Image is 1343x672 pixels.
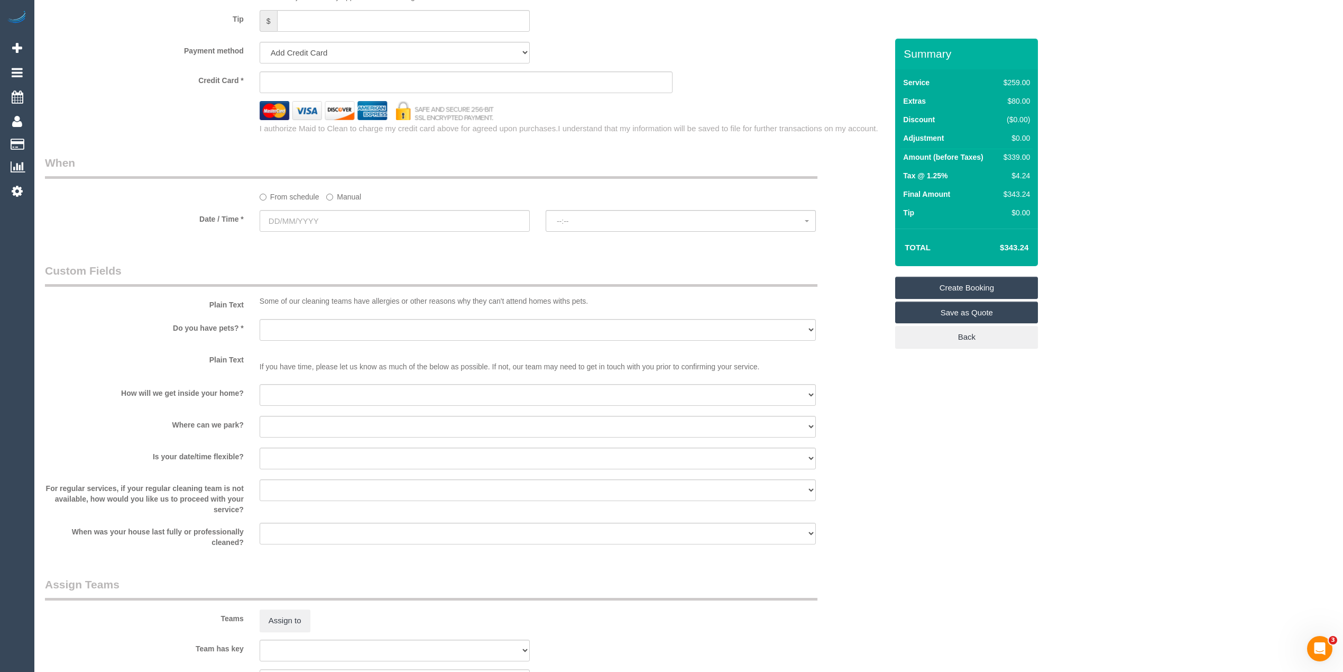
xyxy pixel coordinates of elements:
strong: Total [905,243,931,252]
label: Service [903,77,930,88]
label: Credit Card * [37,71,252,86]
a: Back [895,326,1038,348]
label: For regular services, if your regular cleaning team is not available, how would you like us to pr... [37,479,252,515]
button: Assign to [260,610,310,632]
label: Final Amount [903,189,950,199]
label: Where can we park? [37,416,252,430]
label: Payment method [37,42,252,56]
a: Save as Quote [895,302,1038,324]
p: If you have time, please let us know as much of the below as possible. If not, our team may need ... [260,351,816,372]
img: credit cards [252,101,502,120]
h3: Summary [904,48,1033,60]
label: When was your house last fully or professionally cleaned? [37,523,252,548]
label: Tip [37,10,252,24]
legend: Assign Teams [45,577,817,601]
span: --:-- [557,217,805,225]
div: ($0.00) [999,114,1030,125]
label: Plain Text [37,351,252,365]
p: Some of our cleaning teams have allergies or other reasons why they can't attend homes withs pets. [260,296,816,306]
span: I understand that my information will be saved to file for further transactions on my account. [558,124,878,133]
label: Tax @ 1.25% [903,170,948,181]
label: Extras [903,96,926,106]
iframe: Secure card payment input frame [269,77,664,87]
label: Adjustment [903,133,944,143]
label: Tip [903,207,914,218]
label: Teams [37,610,252,624]
div: $80.00 [999,96,1030,106]
label: Do you have pets? * [37,319,252,333]
label: Manual [326,188,361,202]
label: Amount (before Taxes) [903,152,983,162]
div: $0.00 [999,133,1030,143]
span: 3 [1329,636,1337,644]
img: Automaid Logo [6,11,27,25]
span: $ [260,10,277,32]
div: $339.00 [999,152,1030,162]
label: Is your date/time flexible? [37,448,252,462]
input: Manual [326,194,333,201]
input: DD/MM/YYYY [260,210,530,232]
div: $4.24 [999,170,1030,181]
div: I authorize Maid to Clean to charge my credit card above for agreed upon purchases. [252,123,895,134]
input: From schedule [260,194,266,201]
label: Discount [903,114,935,125]
legend: When [45,155,817,179]
label: From schedule [260,188,319,202]
legend: Custom Fields [45,263,817,287]
h4: $343.24 [968,243,1028,252]
iframe: Intercom live chat [1307,636,1332,661]
label: How will we get inside your home? [37,384,252,398]
a: Create Booking [895,277,1038,299]
div: $343.24 [999,189,1030,199]
div: $259.00 [999,77,1030,88]
label: Plain Text [37,296,252,310]
label: Date / Time * [37,210,252,224]
label: Team has key [37,640,252,654]
div: $0.00 [999,207,1030,218]
button: --:-- [546,210,816,232]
